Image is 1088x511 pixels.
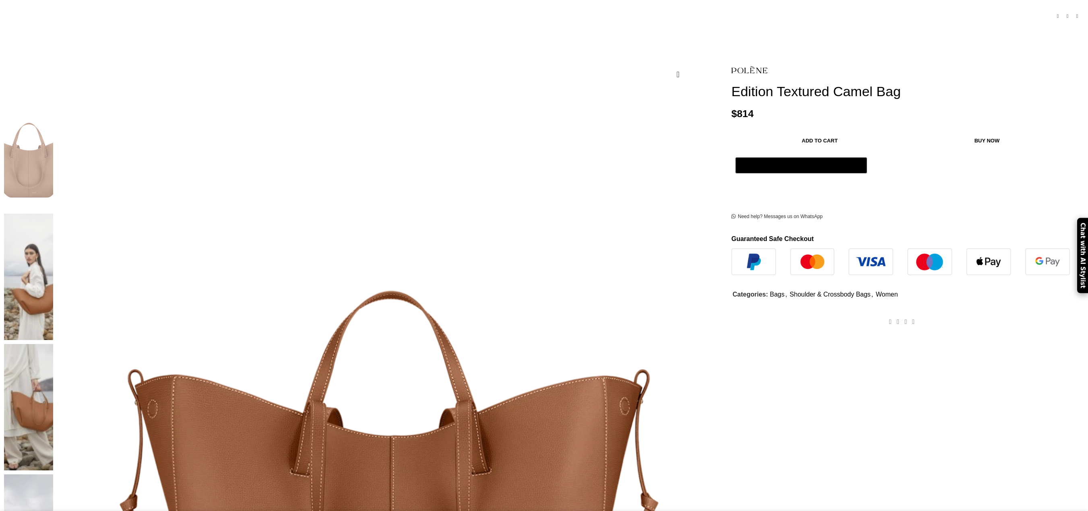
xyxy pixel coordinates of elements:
button: Add to cart [735,132,904,149]
button: Buy now [908,132,1066,149]
a: Need help? Messages us on WhatsApp [731,214,823,220]
a: Shoulder & Crossbody Bags [790,291,871,298]
span: , [871,289,873,300]
span: , [785,289,787,300]
a: Next product [1072,11,1082,21]
button: Pay with GPay [735,157,867,173]
a: Pinterest social link [902,316,910,328]
span: Categories: [733,291,768,298]
strong: Guaranteed Safe Checkout [731,235,814,242]
a: Facebook social link [886,316,894,328]
a: X social link [894,316,902,328]
a: Previous product [1053,11,1063,21]
a: Bags [770,291,784,298]
img: Polene bag [4,214,53,340]
img: guaranteed-safe-checkout-bordered.j [731,248,1070,275]
img: Polene [731,60,768,79]
a: Women [876,291,898,298]
img: Polene bags [4,344,53,470]
span: $ [731,108,737,119]
iframe: Bezpieczne pole szybkiej finalizacji [734,178,869,197]
bdi: 814 [731,108,754,119]
img: Polene [4,83,53,210]
h1: Edition Textured Camel Bag [731,83,1082,100]
a: WhatsApp social link [910,316,917,328]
